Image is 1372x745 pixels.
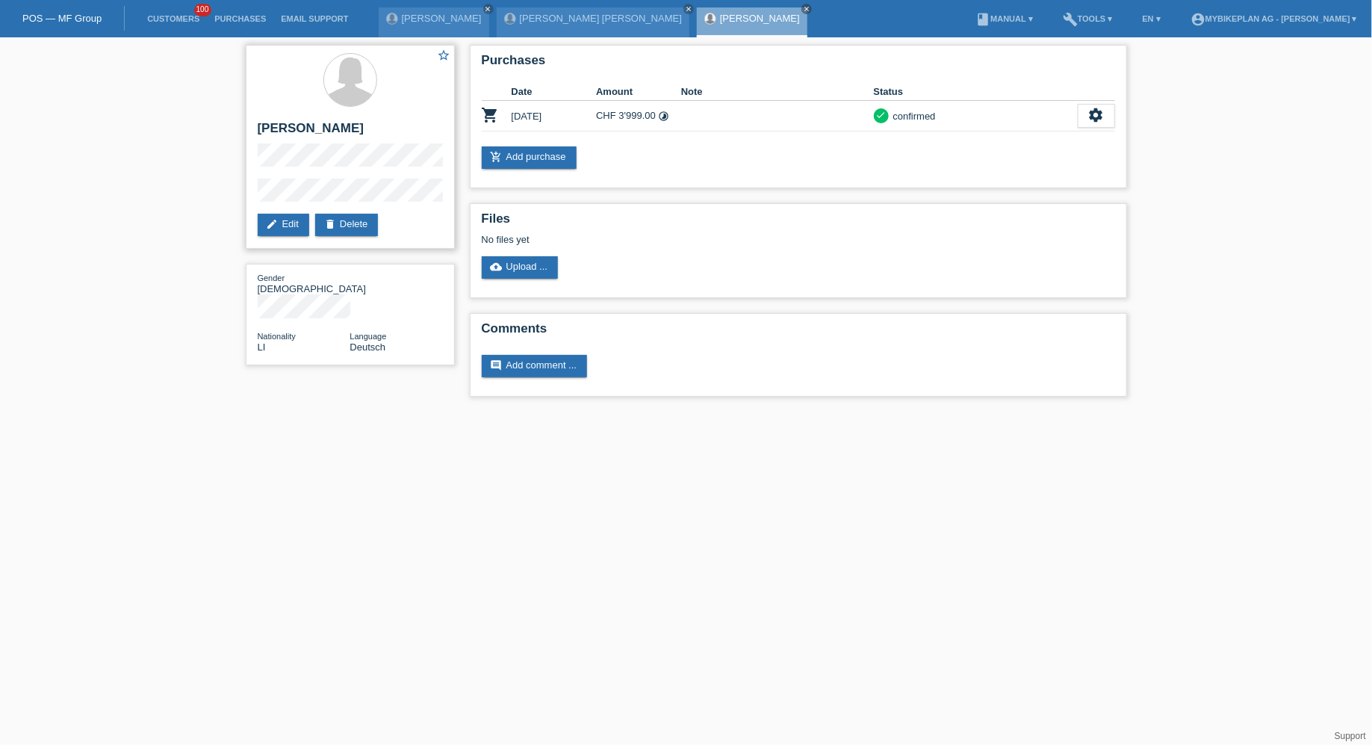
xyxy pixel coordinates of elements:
[1088,107,1105,123] i: settings
[975,12,990,27] i: book
[258,273,285,282] span: Gender
[596,101,681,132] td: CHF 3'999.00
[1191,12,1205,27] i: account_circle
[350,341,386,353] span: Deutsch
[258,121,443,143] h2: [PERSON_NAME]
[683,4,694,14] a: close
[520,13,682,24] a: [PERSON_NAME] [PERSON_NAME]
[1183,14,1365,23] a: account_circleMybikeplan AG - [PERSON_NAME] ▾
[267,218,279,230] i: edit
[194,4,212,16] span: 100
[1135,14,1168,23] a: EN ▾
[273,14,356,23] a: Email Support
[720,13,800,24] a: [PERSON_NAME]
[1335,731,1366,741] a: Support
[258,272,350,294] div: [DEMOGRAPHIC_DATA]
[482,355,588,377] a: commentAdd comment ...
[482,321,1115,344] h2: Comments
[681,83,874,101] th: Note
[482,211,1115,234] h2: Files
[803,5,810,13] i: close
[491,151,503,163] i: add_shopping_cart
[315,214,379,236] a: deleteDelete
[350,332,387,341] span: Language
[876,110,887,120] i: check
[324,218,336,230] i: delete
[685,5,692,13] i: close
[874,83,1078,101] th: Status
[1055,14,1120,23] a: buildTools ▾
[438,49,451,64] a: star_border
[482,256,559,279] a: cloud_uploadUpload ...
[482,146,577,169] a: add_shopping_cartAdd purchase
[658,111,669,122] i: Instalments (36 instalments)
[512,101,597,132] td: [DATE]
[438,49,451,62] i: star_border
[482,53,1115,75] h2: Purchases
[482,234,938,245] div: No files yet
[801,4,812,14] a: close
[22,13,102,24] a: POS — MF Group
[140,14,207,23] a: Customers
[482,106,500,124] i: POSP00020676
[485,5,492,13] i: close
[483,4,494,14] a: close
[258,332,296,341] span: Nationality
[889,108,936,124] div: confirmed
[258,214,309,236] a: editEdit
[491,261,503,273] i: cloud_upload
[491,359,503,371] i: comment
[596,83,681,101] th: Amount
[402,13,482,24] a: [PERSON_NAME]
[207,14,273,23] a: Purchases
[512,83,597,101] th: Date
[968,14,1040,23] a: bookManual ▾
[258,341,266,353] span: Liechtenstein
[1063,12,1078,27] i: build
